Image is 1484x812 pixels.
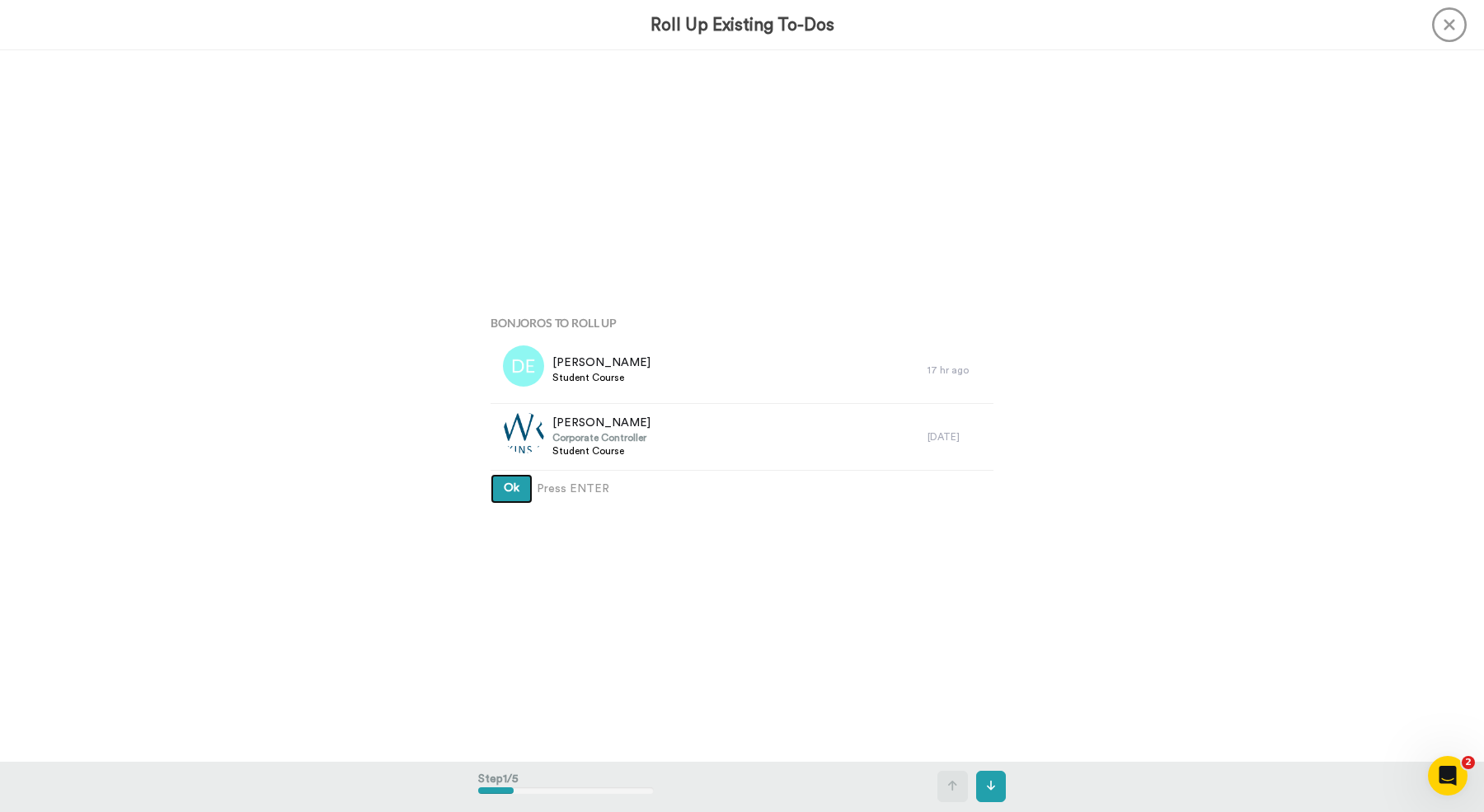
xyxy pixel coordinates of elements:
[927,364,985,377] div: 17 hr ago
[552,354,650,371] span: [PERSON_NAME]
[1462,756,1475,769] span: 2
[552,431,650,444] span: Corporate Controller
[491,474,533,504] button: Ok
[552,444,650,458] span: Student Course
[650,16,834,35] h3: Roll Up Existing To-Dos
[552,371,650,384] span: Student Course
[491,317,993,329] h4: Bonjoros To Roll Up
[537,481,609,497] span: Press ENTER
[503,345,544,387] img: de.png
[552,415,650,431] span: [PERSON_NAME]
[504,482,519,494] span: Ok
[927,430,985,444] div: [DATE]
[1428,756,1468,796] iframe: Intercom live chat
[503,412,544,453] img: 866edbef-c903-4570-8728-a7e386d38161.png
[478,763,654,810] div: Step 1 / 5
